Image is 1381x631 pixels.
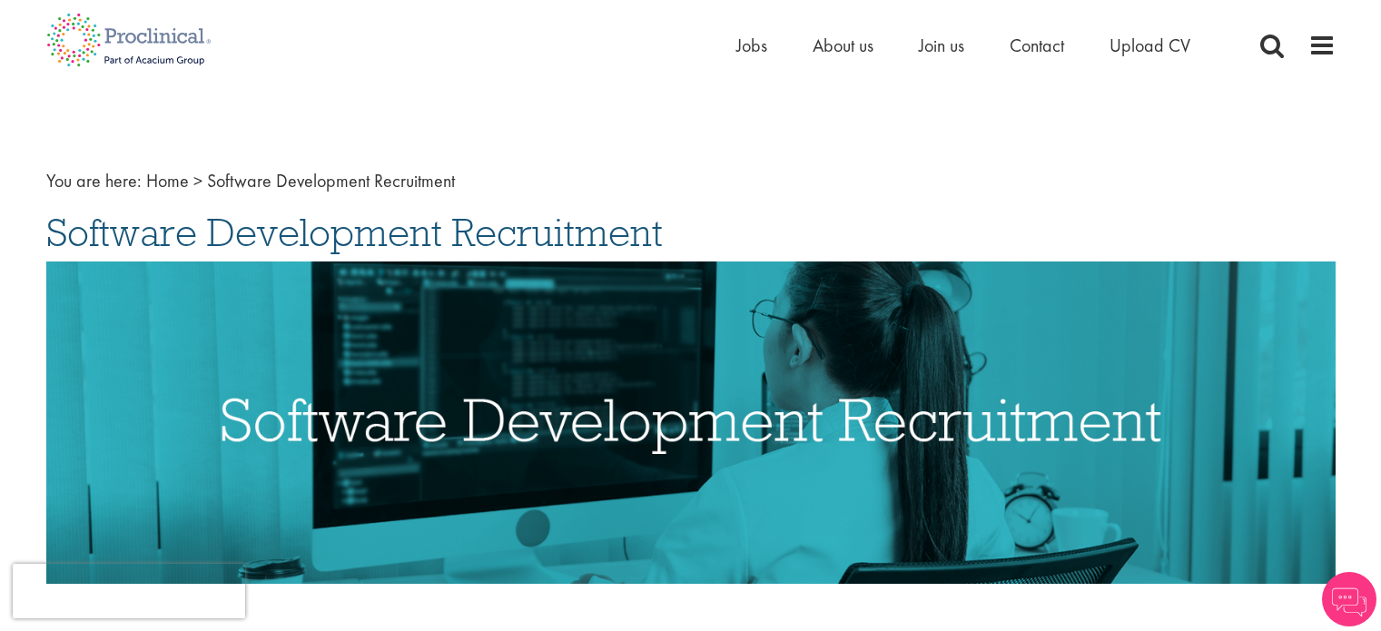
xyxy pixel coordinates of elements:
[736,34,767,57] a: Jobs
[46,261,1336,584] img: Software Development Recruitment
[46,208,663,257] span: Software Development Recruitment
[1110,34,1190,57] a: Upload CV
[207,169,455,192] span: Software Development Recruitment
[193,169,202,192] span: >
[146,169,189,192] a: breadcrumb link
[813,34,873,57] a: About us
[1322,572,1376,626] img: Chatbot
[13,564,245,618] iframe: reCAPTCHA
[46,169,142,192] span: You are here:
[1010,34,1064,57] a: Contact
[919,34,964,57] a: Join us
